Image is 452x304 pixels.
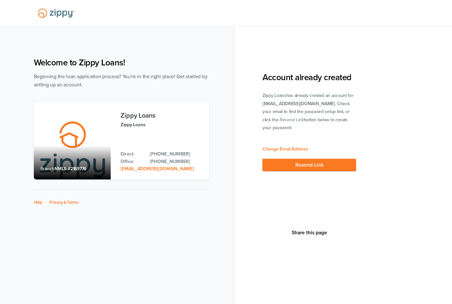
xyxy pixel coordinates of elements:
span: Branch [40,166,55,172]
a: Office Phone: 512-975-2947 [150,158,202,165]
button: Resend Link [262,159,356,171]
h3: Account already created [262,72,356,82]
span: [EMAIL_ADDRESS][DOMAIN_NAME] [262,101,335,106]
p: Change Email Address [262,145,308,153]
p: Direct: [121,151,143,158]
p: Zippy Loans has already created an account for . Check your email to find the password setup link... [262,92,356,132]
span: Beginning the loan application process? You're in the right place! Get started by setting up an a... [34,74,208,88]
h1: Welcome to Zippy Loans! [34,58,209,68]
a: Direct Phone: 512-975-2947 [150,151,202,158]
a: Help [34,200,42,205]
button: Share This Page [290,229,329,236]
a: Email Address: zippyguide@zippymh.com [121,166,193,172]
p: Zippy Loans [121,121,202,129]
p: Office: [121,158,143,165]
a: Privacy & Terms [49,200,79,205]
h3: Zippy Loans [121,112,202,119]
span: NMLS #2189776 [55,166,86,172]
i: Resend Link [280,117,304,123]
img: Lender Logo [34,6,78,21]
